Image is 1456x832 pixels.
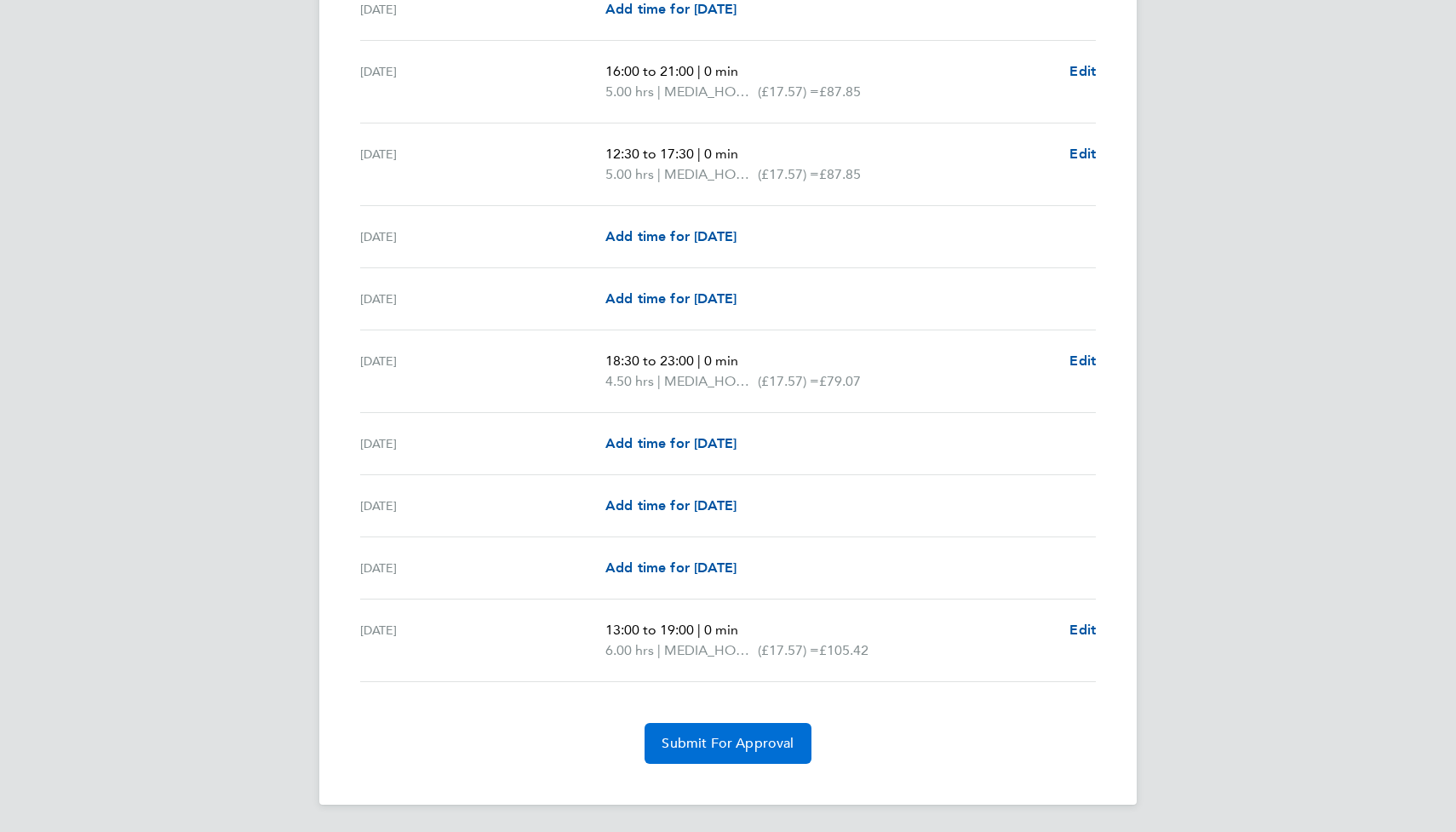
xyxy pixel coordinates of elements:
span: 0 min [704,622,738,638]
span: MEDIA_HOURS [664,640,758,661]
a: Edit [1069,61,1096,82]
span: 18:30 to 23:00 [605,353,694,369]
span: | [657,166,661,182]
span: Add time for [DATE] [605,290,737,307]
span: Edit [1069,63,1096,79]
span: £105.42 [819,642,868,658]
div: [DATE] [360,558,605,578]
span: 5.00 hrs [605,166,654,182]
a: Edit [1069,620,1096,640]
span: £79.07 [819,373,861,389]
span: Submit For Approval [662,735,794,752]
div: [DATE] [360,61,605,102]
div: [DATE] [360,289,605,309]
a: Add time for [DATE] [605,227,737,247]
span: MEDIA_HOURS [664,371,758,392]
div: [DATE] [360,620,605,661]
span: | [657,642,661,658]
span: £87.85 [819,83,861,100]
span: 4.50 hrs [605,373,654,389]
div: [DATE] [360,144,605,185]
div: [DATE] [360,227,605,247]
a: Add time for [DATE] [605,289,737,309]
span: Add time for [DATE] [605,1,737,17]
span: | [697,146,701,162]
span: Edit [1069,146,1096,162]
div: [DATE] [360,351,605,392]
span: | [697,63,701,79]
a: Add time for [DATE] [605,433,737,454]
span: Add time for [DATE] [605,435,737,451]
span: 16:00 to 21:00 [605,63,694,79]
span: 6.00 hrs [605,642,654,658]
span: MEDIA_HOURS [664,82,758,102]
span: | [697,622,701,638]
span: Edit [1069,622,1096,638]
span: Add time for [DATE] [605,228,737,244]
a: Add time for [DATE] [605,496,737,516]
span: Edit [1069,353,1096,369]
div: [DATE] [360,496,605,516]
a: Edit [1069,351,1096,371]
span: (£17.57) = [758,373,819,389]
span: 0 min [704,353,738,369]
span: £87.85 [819,166,861,182]
span: (£17.57) = [758,83,819,100]
a: Edit [1069,144,1096,164]
span: 13:00 to 19:00 [605,622,694,638]
span: Add time for [DATE] [605,559,737,576]
span: | [657,83,661,100]
div: [DATE] [360,433,605,454]
span: MEDIA_HOURS [664,164,758,185]
span: Add time for [DATE] [605,497,737,514]
span: 0 min [704,63,738,79]
span: 0 min [704,146,738,162]
span: (£17.57) = [758,642,819,658]
a: Add time for [DATE] [605,558,737,578]
span: 12:30 to 17:30 [605,146,694,162]
span: (£17.57) = [758,166,819,182]
button: Submit For Approval [645,723,811,764]
span: | [697,353,701,369]
span: 5.00 hrs [605,83,654,100]
span: | [657,373,661,389]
